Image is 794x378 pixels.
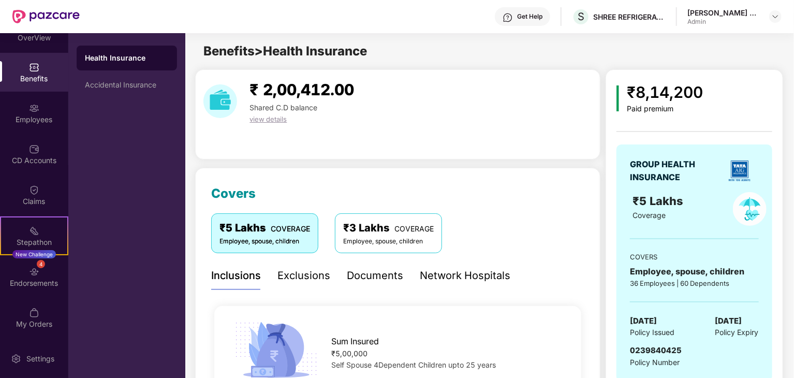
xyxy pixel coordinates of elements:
[29,267,39,277] img: svg+xml;base64,PHN2ZyBpZD0iRW5kb3JzZW1lbnRzIiB4bWxucz0iaHR0cDovL3d3dy53My5vcmcvMjAwMC9zdmciIHdpZH...
[578,10,584,23] span: S
[249,115,287,123] span: view details
[616,85,619,111] img: icon
[1,237,67,248] div: Stepathon
[343,237,434,246] div: Employee, spouse, children
[630,358,680,367] span: Policy Number
[211,268,261,284] div: Inclusions
[331,335,379,348] span: Sum Insured
[12,10,80,23] img: New Pazcare Logo
[630,345,682,355] span: 0239840425
[23,354,57,364] div: Settings
[715,327,759,338] span: Policy Expiry
[219,237,310,246] div: Employee, spouse, children
[277,268,330,284] div: Exclusions
[630,252,758,262] div: COVERS
[343,220,434,236] div: ₹3 Lakhs
[630,265,758,278] div: Employee, spouse, children
[331,360,496,369] span: Self Spouse 4Dependent Children upto 25 years
[593,12,666,22] div: SHREE REFRIGERATIONS LIMITED
[29,185,39,195] img: svg+xml;base64,PHN2ZyBpZD0iQ2xhaW0iIHhtbG5zPSJodHRwOi8vd3d3LnczLm9yZy8yMDAwL3N2ZyIgd2lkdGg9IjIwIi...
[503,12,513,23] img: svg+xml;base64,PHN2ZyBpZD0iSGVscC0zMngzMiIgeG1sbnM9Imh0dHA6Ly93d3cudzMub3JnLzIwMDAvc3ZnIiB3aWR0aD...
[203,43,367,59] span: Benefits > Health Insurance
[249,103,317,112] span: Shared C.D balance
[11,354,21,364] img: svg+xml;base64,PHN2ZyBpZD0iU2V0dGluZy0yMHgyMCIgeG1sbnM9Imh0dHA6Ly93d3cudzMub3JnLzIwMDAvc3ZnIiB3aW...
[733,192,767,226] img: policyIcon
[29,144,39,154] img: svg+xml;base64,PHN2ZyBpZD0iQ0RfQWNjb3VudHMiIGRhdGEtbmFtZT0iQ0QgQWNjb3VudHMiIHhtbG5zPSJodHRwOi8vd3...
[211,186,256,201] span: Covers
[29,308,39,318] img: svg+xml;base64,PHN2ZyBpZD0iTXlfT3JkZXJzIiBkYXRhLW5hbWU9Ik15IE9yZGVycyIgeG1sbnM9Imh0dHA6Ly93d3cudz...
[633,194,687,208] span: ₹5 Lakhs
[85,53,169,63] div: Health Insurance
[630,315,657,327] span: [DATE]
[12,250,56,258] div: New Challenge
[633,211,666,220] span: Coverage
[271,224,310,233] span: COVERAGE
[394,224,434,233] span: COVERAGE
[29,62,39,72] img: svg+xml;base64,PHN2ZyBpZD0iQmVuZWZpdHMiIHhtbG5zPSJodHRwOi8vd3d3LnczLm9yZy8yMDAwL3N2ZyIgd2lkdGg9Ij...
[630,327,674,338] span: Policy Issued
[715,315,742,327] span: [DATE]
[29,103,39,113] img: svg+xml;base64,PHN2ZyBpZD0iRW1wbG95ZWVzIiB4bWxucz0iaHR0cDovL3d3dy53My5vcmcvMjAwMC9zdmciIHdpZHRoPS...
[627,105,703,113] div: Paid premium
[627,80,703,105] div: ₹8,14,200
[420,268,510,284] div: Network Hospitals
[630,278,758,288] div: 36 Employees | 60 Dependents
[29,226,39,236] img: svg+xml;base64,PHN2ZyB4bWxucz0iaHR0cDovL3d3dy53My5vcmcvMjAwMC9zdmciIHdpZHRoPSIyMSIgaGVpZ2h0PSIyMC...
[687,8,760,18] div: [PERSON_NAME] Kale
[331,348,565,359] div: ₹5,00,000
[687,18,760,26] div: Admin
[771,12,780,21] img: svg+xml;base64,PHN2ZyBpZD0iRHJvcGRvd24tMzJ4MzIiIHhtbG5zPSJodHRwOi8vd3d3LnczLm9yZy8yMDAwL3N2ZyIgd2...
[517,12,542,21] div: Get Help
[630,158,721,184] div: GROUP HEALTH INSURANCE
[249,80,354,99] span: ₹ 2,00,412.00
[37,260,45,268] div: 4
[724,155,755,186] img: insurerLogo
[219,220,310,236] div: ₹5 Lakhs
[85,81,169,89] div: Accidental Insurance
[347,268,403,284] div: Documents
[203,84,237,118] img: download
